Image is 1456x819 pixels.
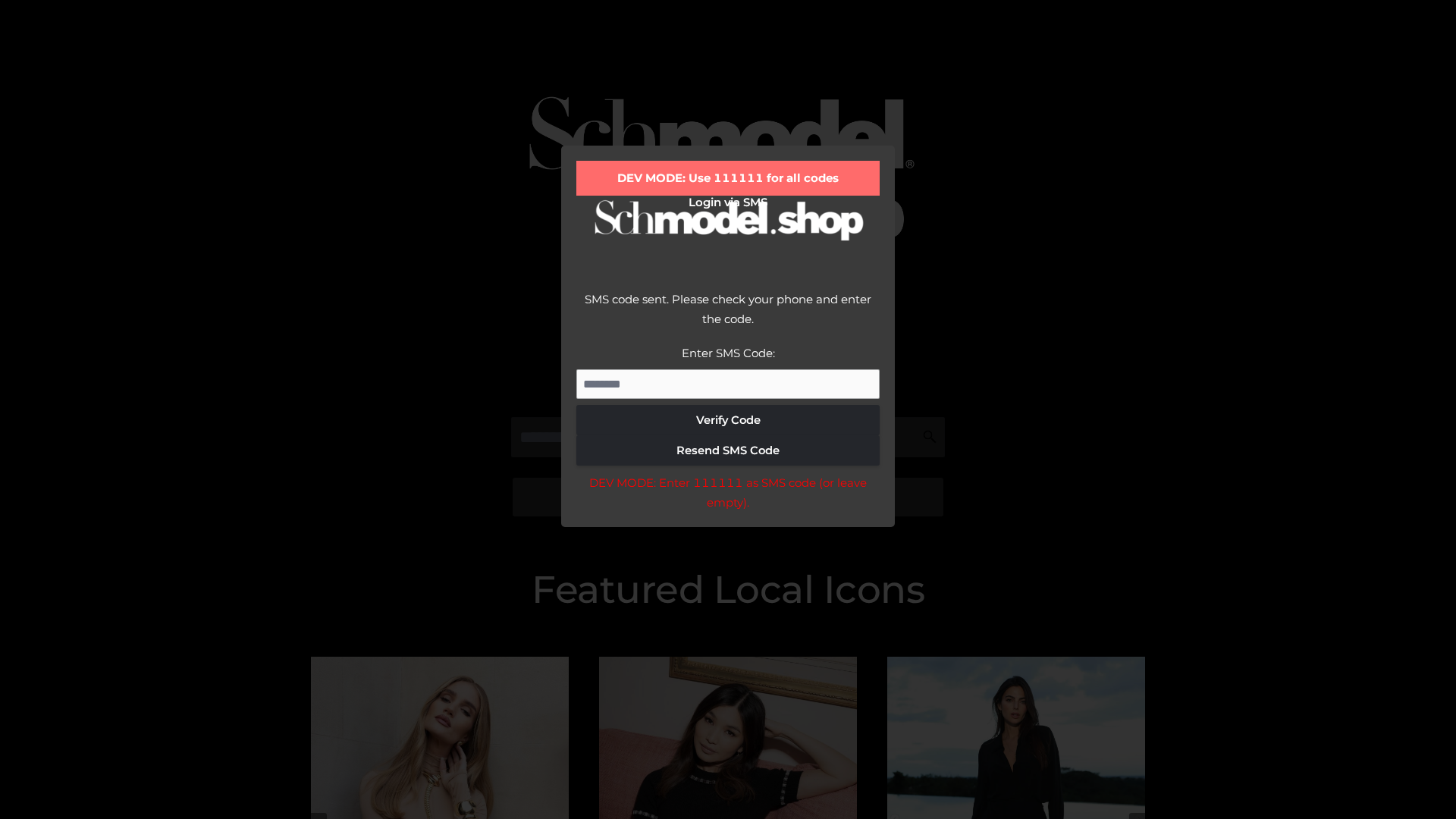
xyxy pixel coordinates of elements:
[576,161,880,196] div: DEV MODE: Use 111111 for all codes
[576,196,880,209] h2: Login via SMS
[576,435,880,466] button: Resend SMS Code
[576,473,880,512] div: DEV MODE: Enter 111111 as SMS code (or leave empty).
[576,405,880,435] button: Verify Code
[682,346,775,360] label: Enter SMS Code:
[576,290,880,344] div: SMS code sent. Please check your phone and enter the code.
